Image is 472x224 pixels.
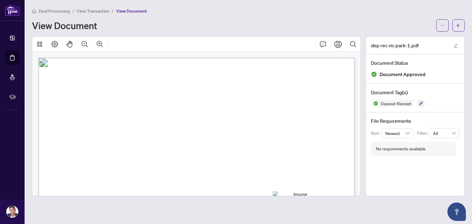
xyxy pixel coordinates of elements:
[380,70,426,79] span: Document Approved
[32,21,97,30] h1: View Document
[371,42,419,49] span: dep rec vic park-1.pdf
[77,8,109,14] span: View Transaction
[447,203,466,221] button: Open asap
[6,206,18,218] img: Profile Icon
[378,101,414,106] span: Deposit Receipt
[440,23,445,28] span: ellipsis
[456,23,461,28] span: arrow-left
[433,129,456,138] span: All
[454,44,458,48] span: edit
[371,89,459,96] h4: Document Tag(s)
[371,117,459,125] h4: File Requirements
[371,100,378,107] img: Status Icon
[371,130,382,137] p: Sort:
[385,129,410,138] span: Newest
[5,5,20,16] img: logo
[112,7,114,14] li: /
[72,7,74,14] li: /
[32,9,36,13] span: home
[371,71,377,77] img: Document Status
[371,59,459,67] h4: Document Status
[417,130,429,137] p: Filter:
[39,8,70,14] span: Deal Processing
[116,8,147,14] span: View Document
[376,145,426,152] div: No requirements available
